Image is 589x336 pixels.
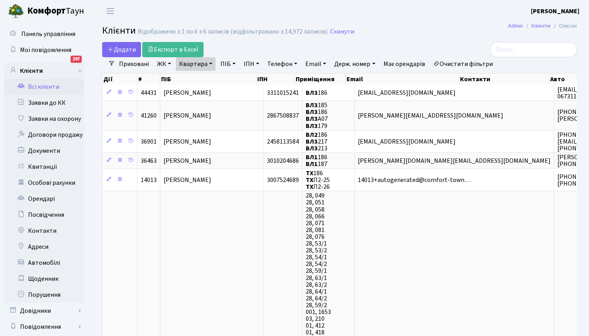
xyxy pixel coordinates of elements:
[306,169,313,178] b: ТХ
[4,271,84,287] a: Щоденник
[4,42,84,58] a: Мої повідомлення297
[4,95,84,111] a: Заявки до КК
[531,6,579,16] a: [PERSON_NAME]
[138,28,329,36] div: Відображено з 1 по 6 з 6 записів (відфільтровано з 14,972 записів).
[346,74,459,85] th: Email
[267,176,299,184] span: 3007524689
[141,156,157,165] span: 36463
[160,74,256,85] th: ПІБ
[302,57,329,71] a: Email
[4,255,84,271] a: Автомобілі
[430,57,496,71] a: Очистити фільтри
[306,101,328,130] span: 185 186 А07 179
[163,88,211,97] span: [PERSON_NAME]
[358,137,456,146] span: [EMAIL_ADDRESS][DOMAIN_NAME]
[531,7,579,16] b: [PERSON_NAME]
[267,137,299,146] span: 2458113584
[4,175,84,191] a: Особові рахунки
[142,42,204,57] a: Експорт в Excel
[496,18,589,34] nav: breadcrumb
[331,57,378,71] a: Держ. номер
[358,111,503,120] span: [PERSON_NAME][EMAIL_ADDRESS][DOMAIN_NAME]
[306,176,313,184] b: ТХ
[531,22,551,30] a: Клієнти
[306,88,327,97] span: 186
[141,88,157,97] span: 44431
[306,144,318,153] b: ВЛ3
[4,319,84,335] a: Повідомлення
[163,137,211,146] span: [PERSON_NAME]
[141,111,157,120] span: 41260
[508,22,523,30] a: Admin
[154,57,174,71] a: ЖК
[551,22,577,30] li: Список
[358,88,456,97] span: [EMAIL_ADDRESS][DOMAIN_NAME]
[27,4,84,18] span: Таун
[102,42,141,57] a: Додати
[4,111,84,127] a: Заявки на охорону
[217,57,239,71] a: ПІБ
[256,74,295,85] th: ІПН
[137,74,160,85] th: #
[4,287,84,303] a: Порушення
[141,176,157,184] span: 14013
[306,130,327,153] span: 186 217 213
[71,56,82,63] div: 297
[267,156,299,165] span: 3010204686
[306,182,313,191] b: ТХ
[295,74,346,85] th: Приміщення
[4,79,84,95] a: Всі клієнти
[141,137,157,146] span: 36901
[4,191,84,207] a: Орендарі
[459,74,549,85] th: Контакти
[306,169,330,191] span: 186 П2-25 П2-26
[100,4,120,18] button: Переключити навігацію
[306,88,318,97] b: ВЛ3
[4,127,84,143] a: Договори продажу
[8,3,24,19] img: logo.png
[163,156,211,165] span: [PERSON_NAME]
[4,63,84,79] a: Клієнти
[163,111,211,120] span: [PERSON_NAME]
[306,153,318,162] b: ВЛ1
[27,4,66,17] b: Комфорт
[267,88,299,97] span: 3311015241
[306,122,318,130] b: ВЛ3
[116,57,152,71] a: Приховані
[358,176,471,184] span: 14013+autogenerated@comfort-town…
[240,57,262,71] a: ІПН
[4,207,84,223] a: Посвідчення
[4,239,84,255] a: Адреси
[306,115,318,124] b: ВЛ3
[4,303,84,319] a: Довідники
[380,57,428,71] a: Має орендарів
[358,156,551,165] span: [PERSON_NAME][DOMAIN_NAME][EMAIL_ADDRESS][DOMAIN_NAME]
[103,74,137,85] th: Дії
[306,137,318,146] b: ВЛ3
[330,28,354,36] a: Скинути
[102,24,136,38] span: Клієнти
[306,130,318,139] b: ВЛ2
[4,223,84,239] a: Контакти
[490,42,577,57] input: Пошук...
[20,46,71,54] span: Мої повідомлення
[163,176,211,184] span: [PERSON_NAME]
[264,57,301,71] a: Телефон
[4,159,84,175] a: Квитанції
[4,26,84,42] a: Панель управління
[4,143,84,159] a: Документи
[306,108,318,116] b: ВЛ3
[306,160,318,169] b: ВЛ1
[176,57,216,71] a: Квартира
[306,101,318,110] b: ВЛ3
[306,153,327,168] span: 186 187
[267,111,299,120] span: 2867508837
[107,45,136,54] span: Додати
[21,30,75,38] span: Панель управління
